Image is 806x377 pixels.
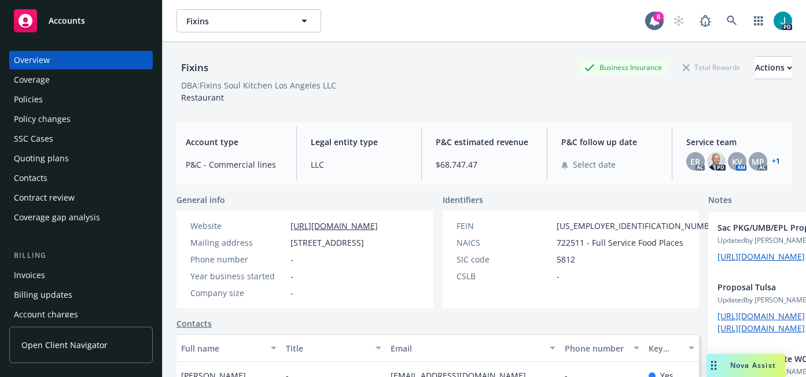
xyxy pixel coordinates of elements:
div: Quoting plans [14,149,69,168]
a: Accounts [9,5,153,37]
button: Email [386,334,560,362]
span: $68,747.47 [436,158,532,171]
a: Policies [9,90,153,109]
a: Quoting plans [9,149,153,168]
a: [URL][DOMAIN_NAME] [717,323,805,334]
button: Nova Assist [706,354,785,377]
div: DBA: Fixins Soul Kitchen Los Angeles LLC [181,79,336,91]
a: Coverage [9,71,153,89]
a: Invoices [9,266,153,284]
a: Search [720,9,744,32]
div: FEIN [457,220,552,232]
a: Policy changes [9,110,153,128]
div: Phone number [565,342,627,354]
div: Full name [181,342,264,354]
span: Account type [186,136,282,148]
span: Restaurant [181,92,224,103]
a: Switch app [747,9,770,32]
div: Contacts [14,169,47,187]
div: Billing [9,250,153,261]
span: Select date [573,158,616,171]
span: [STREET_ADDRESS] [290,236,364,249]
div: Coverage gap analysis [14,208,100,227]
span: Nova Assist [730,360,776,370]
div: NAICS [457,236,552,249]
div: Phone number [190,253,286,265]
span: Legal entity type [311,136,407,148]
a: +1 [772,158,780,165]
img: photo [774,12,792,30]
div: Total Rewards [677,60,746,75]
span: - [290,253,293,265]
div: SSC Cases [14,130,53,148]
div: Actions [755,57,792,79]
div: Overview [14,51,50,69]
a: [URL][DOMAIN_NAME] [290,220,378,231]
span: KV [732,156,742,168]
span: Accounts [49,16,85,25]
div: Fixins [176,60,213,75]
div: Contract review [14,188,75,207]
span: P&C - Commercial lines [186,158,282,171]
div: Drag to move [706,354,721,377]
div: Email [391,342,543,354]
span: [US_EMPLOYER_IDENTIFICATION_NUMBER] [557,220,722,232]
div: Business Insurance [579,60,668,75]
button: Phone number [560,334,644,362]
span: P&C estimated revenue [436,136,532,148]
div: 8 [653,12,664,22]
span: LLC [311,158,407,171]
a: SSC Cases [9,130,153,148]
a: Start snowing [667,9,690,32]
button: Key contact [644,334,699,362]
a: Contract review [9,188,153,207]
button: Fixins [176,9,321,32]
a: Overview [9,51,153,69]
div: Coverage [14,71,50,89]
div: Year business started [190,270,286,282]
span: ER [690,156,700,168]
span: Open Client Navigator [21,339,108,351]
a: Coverage gap analysis [9,208,153,227]
button: Full name [176,334,281,362]
a: [URL][DOMAIN_NAME] [717,251,805,262]
a: Billing updates [9,286,153,304]
div: CSLB [457,270,552,282]
span: P&C follow up date [561,136,658,148]
span: Fixins [186,15,286,27]
div: Website [190,220,286,232]
div: Billing updates [14,286,72,304]
div: Key contact [649,342,682,354]
span: - [290,287,293,299]
span: - [290,270,293,282]
div: Company size [190,287,286,299]
span: Notes [708,194,732,208]
div: Invoices [14,266,45,284]
a: Contacts [9,169,153,187]
span: MP [752,156,764,168]
div: Policy changes [14,110,71,128]
div: Account charges [14,305,78,324]
div: SIC code [457,253,552,265]
span: Identifiers [443,194,483,206]
span: Service team [686,136,783,148]
a: Contacts [176,317,212,330]
div: Mailing address [190,236,286,249]
span: General info [176,194,225,206]
a: Account charges [9,305,153,324]
button: Title [281,334,386,362]
div: Policies [14,90,43,109]
button: Actions [755,56,792,79]
img: photo [707,152,726,171]
div: Title [286,342,369,354]
a: Report a Bug [694,9,717,32]
span: 5812 [557,253,575,265]
span: 722511 - Full Service Food Places [557,236,683,249]
span: - [557,270,560,282]
a: [URL][DOMAIN_NAME] [717,311,805,321]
